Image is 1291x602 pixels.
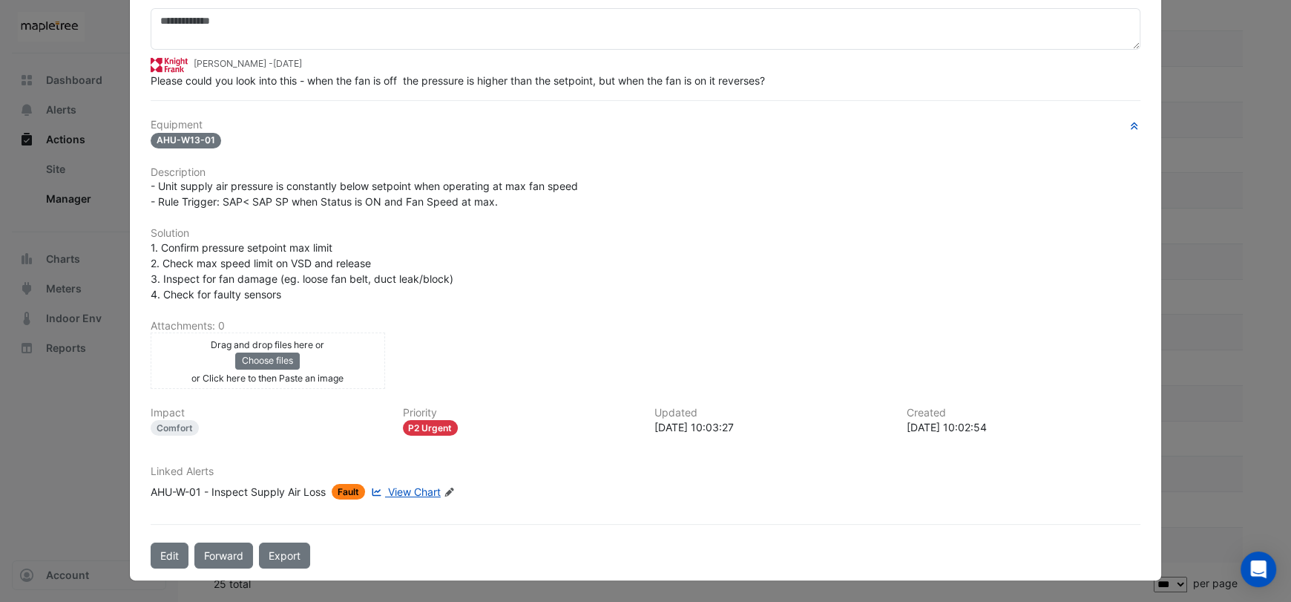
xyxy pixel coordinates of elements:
[907,407,1141,419] h6: Created
[151,407,385,419] h6: Impact
[194,543,253,569] button: Forward
[151,74,765,87] span: Please could you look into this - when the fan is off the pressure is higher than the setpoint, b...
[368,484,441,500] a: View Chart
[191,373,344,384] small: or Click here to then Paste an image
[654,407,889,419] h6: Updated
[907,419,1141,435] div: [DATE] 10:02:54
[273,58,302,69] span: 2025-09-05 10:03:27
[151,133,221,148] span: AHU-W13-01
[151,320,1140,333] h6: Attachments: 0
[444,487,455,498] fa-icon: Edit Linked Alerts
[388,485,441,498] span: View Chart
[151,119,1140,131] h6: Equipment
[151,420,199,436] div: Comfort
[403,420,459,436] div: P2 Urgent
[235,353,300,369] button: Choose files
[194,57,302,71] small: [PERSON_NAME] -
[332,484,365,500] span: Fault
[151,56,188,73] img: Knight Frank UK
[151,543,188,569] button: Edit
[654,419,889,435] div: [DATE] 10:03:27
[151,166,1140,179] h6: Description
[151,180,578,208] span: - Unit supply air pressure is constantly below setpoint when operating at max fan speed - Rule Tr...
[1241,552,1276,587] div: Open Intercom Messenger
[151,241,453,301] span: 1. Confirm pressure setpoint max limit 2. Check max speed limit on VSD and release 3. Inspect for...
[403,407,637,419] h6: Priority
[151,227,1140,240] h6: Solution
[259,543,310,569] a: Export
[151,465,1140,478] h6: Linked Alerts
[211,339,324,350] small: Drag and drop files here or
[151,484,326,500] div: AHU-W-01 - Inspect Supply Air Loss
